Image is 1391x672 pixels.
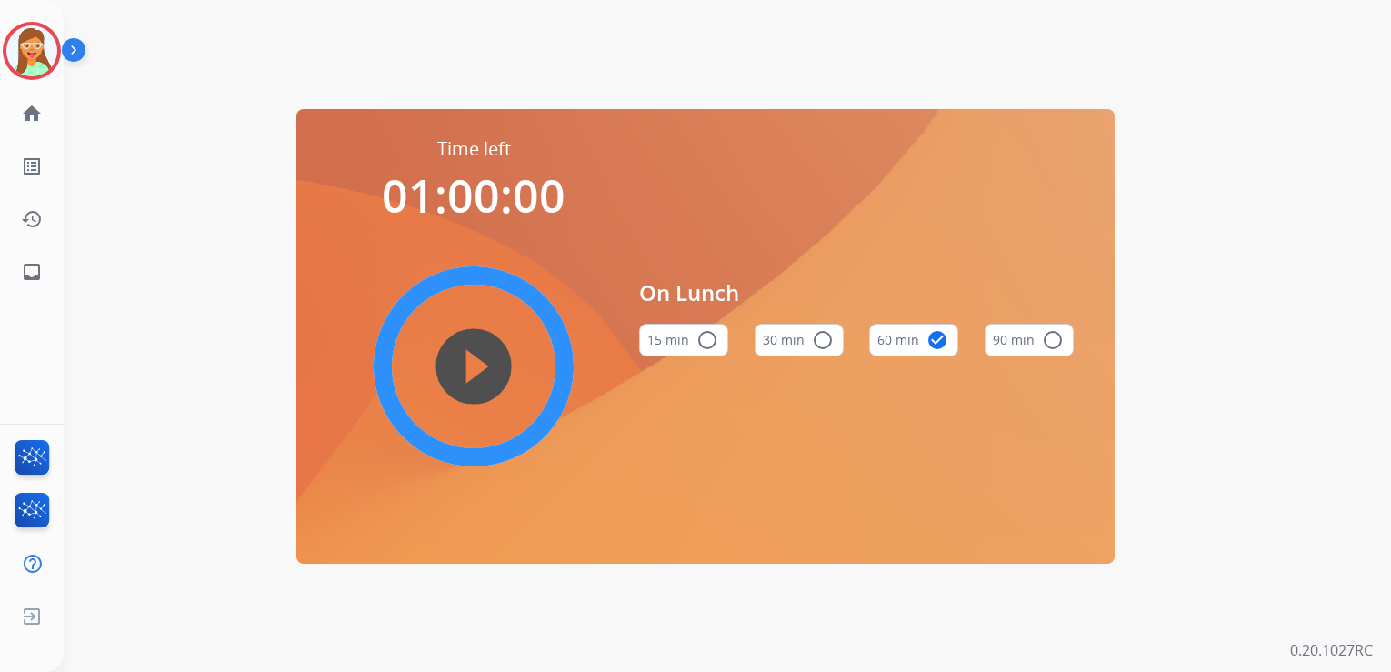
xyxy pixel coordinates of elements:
[639,276,1074,309] span: On Lunch
[926,329,948,351] mat-icon: check_circle
[696,329,718,351] mat-icon: radio_button_unchecked
[1042,329,1064,351] mat-icon: radio_button_unchecked
[463,356,485,377] mat-icon: play_circle_filled
[639,324,728,356] button: 15 min
[21,208,43,230] mat-icon: history
[21,155,43,177] mat-icon: list_alt
[812,329,834,351] mat-icon: radio_button_unchecked
[985,324,1074,356] button: 90 min
[437,136,511,162] span: Time left
[755,324,844,356] button: 30 min
[6,25,57,76] img: avatar
[21,261,43,283] mat-icon: inbox
[869,324,958,356] button: 60 min
[1290,639,1373,661] p: 0.20.1027RC
[21,103,43,125] mat-icon: home
[382,165,565,226] span: 01:00:00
